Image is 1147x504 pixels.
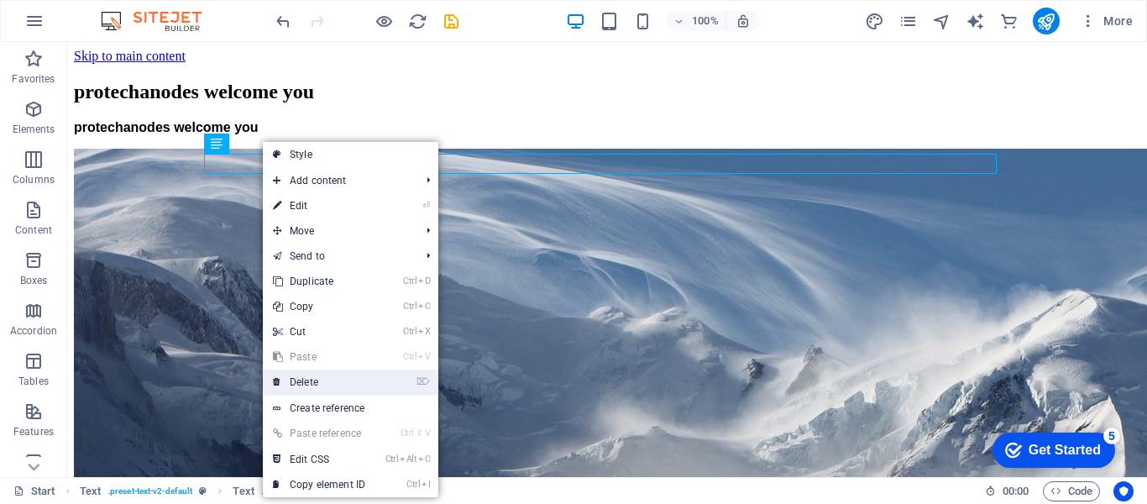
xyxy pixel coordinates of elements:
i: X [418,326,430,337]
button: undo [273,11,293,31]
a: CtrlXCut [263,319,375,344]
h6: 100% [692,11,719,31]
span: . preset-text-v2-default [107,481,192,501]
button: commerce [999,11,1019,31]
i: Alt [400,454,416,465]
a: ⌦Delete [263,370,375,395]
a: CtrlCCopy [263,294,375,319]
button: Code [1043,481,1100,501]
i: Reload page [408,12,427,31]
i: AI Writer [966,12,985,31]
button: navigator [932,11,952,31]
button: save [441,11,461,31]
i: Save (Ctrl+S) [442,12,461,31]
i: D [418,276,430,286]
div: 5 [120,3,137,20]
i: Navigator [932,12,951,31]
i: C [418,454,430,465]
span: Move [263,218,413,244]
i: On resize automatically adjust zoom level to fit chosen device. [736,13,751,29]
i: Commerce [999,12,1019,31]
a: Ctrl⇧VPaste reference [263,421,375,446]
i: Ctrl [403,276,416,286]
span: Click to select. Double-click to edit [233,481,254,501]
i: Ctrl [403,301,416,312]
div: Get Started 5 items remaining, 0% complete [9,8,132,44]
a: Style [263,142,438,167]
button: pages [898,11,919,31]
nav: breadcrumb [80,481,278,501]
p: Accordion [10,324,57,338]
i: Design (Ctrl+Alt+Y) [865,12,884,31]
i: Ctrl [403,326,416,337]
a: Create reference [263,396,438,421]
i: I [422,479,430,490]
button: reload [407,11,427,31]
button: Usercentrics [1113,481,1134,501]
i: Ctrl [401,428,414,438]
strong: protechanodes welcome you [7,78,191,92]
span: 00 00 [1003,481,1029,501]
i: Undo: Delete elements (Ctrl+Z) [274,12,293,31]
i: Ctrl [406,479,420,490]
p: Elements [13,123,55,136]
i: Ctrl [385,454,399,465]
a: CtrlICopy element ID [263,472,375,497]
span: Code [1050,481,1092,501]
span: Click to select. Double-click to edit [80,481,101,501]
i: V [418,351,430,362]
i: This element is a customizable preset [199,486,207,496]
p: Favorites [12,72,55,86]
span: . text [261,481,277,501]
i: ⌦ [416,376,430,387]
i: Ctrl [403,351,416,362]
span: More [1080,13,1133,29]
span: : [1014,485,1017,497]
a: Send to [263,244,413,269]
button: 100% [667,11,726,31]
a: ⏎Edit [263,193,375,218]
button: publish [1033,8,1060,34]
h6: Session time [985,481,1029,501]
a: Click to cancel selection. Double-click to open Pages [13,481,55,501]
p: Tables [18,375,49,388]
a: CtrlAltCEdit CSS [263,447,375,472]
p: Columns [13,173,55,186]
i: V [425,428,430,438]
a: CtrlDDuplicate [263,269,375,294]
i: ⇧ [416,428,423,438]
button: Click here to leave preview mode and continue editing [374,11,394,31]
p: Features [13,425,54,438]
button: text_generator [966,11,986,31]
a: Skip to main content [7,7,118,21]
i: ⏎ [422,200,430,211]
span: Add content [263,168,413,193]
img: Editor Logo [97,11,223,31]
button: design [865,11,885,31]
p: Boxes [20,274,48,287]
i: Publish [1036,12,1055,31]
i: C [418,301,430,312]
a: CtrlVPaste [263,344,375,370]
button: More [1073,8,1139,34]
p: Content [15,223,52,237]
i: Pages (Ctrl+Alt+S) [898,12,918,31]
div: Get Started [45,18,118,34]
